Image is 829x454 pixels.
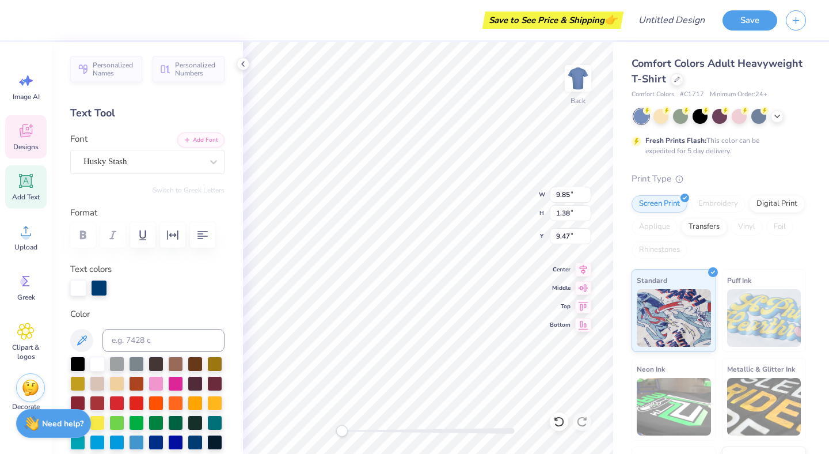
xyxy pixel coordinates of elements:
[153,56,225,82] button: Personalized Numbers
[637,363,665,375] span: Neon Ink
[681,218,727,236] div: Transfers
[70,105,225,121] div: Text Tool
[645,136,706,145] strong: Fresh Prints Flash:
[566,67,590,90] img: Back
[766,218,793,236] div: Foil
[12,192,40,202] span: Add Text
[727,289,801,347] img: Puff Ink
[632,241,687,259] div: Rhinestones
[637,378,711,436] img: Neon Ink
[17,293,35,302] span: Greek
[177,133,225,147] button: Add Font
[550,320,571,330] span: Bottom
[710,90,767,100] span: Minimum Order: 24 +
[70,133,88,146] label: Font
[70,308,225,321] label: Color
[727,363,795,375] span: Metallic & Glitter Ink
[485,12,621,29] div: Save to See Price & Shipping
[632,172,806,186] div: Print Type
[727,378,801,436] img: Metallic & Glitter Ink
[571,96,585,106] div: Back
[550,283,571,293] span: Middle
[632,90,674,100] span: Comfort Colors
[70,206,225,220] label: Format
[70,56,142,82] button: Personalized Names
[13,92,40,101] span: Image AI
[632,56,803,86] span: Comfort Colors Adult Heavyweight T-Shirt
[632,218,678,236] div: Applique
[42,418,83,429] strong: Need help?
[7,343,45,361] span: Clipart & logos
[749,195,805,213] div: Digital Print
[637,274,667,286] span: Standard
[731,218,763,236] div: Vinyl
[722,10,777,31] button: Save
[12,402,40,411] span: Decorate
[14,243,37,252] span: Upload
[93,61,135,77] span: Personalized Names
[604,13,617,27] span: 👉
[153,186,225,195] button: Switch to Greek Letters
[680,90,704,100] span: # C1717
[691,195,746,213] div: Embroidery
[632,195,687,213] div: Screen Print
[175,61,218,77] span: Personalized Numbers
[70,263,112,276] label: Text colors
[13,142,39,152] span: Designs
[550,265,571,274] span: Center
[629,9,714,32] input: Untitled Design
[336,425,348,437] div: Accessibility label
[727,274,751,286] span: Puff Ink
[645,135,787,156] div: This color can be expedited for 5 day delivery.
[550,302,571,311] span: Top
[102,329,225,352] input: e.g. 7428 c
[637,289,711,347] img: Standard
